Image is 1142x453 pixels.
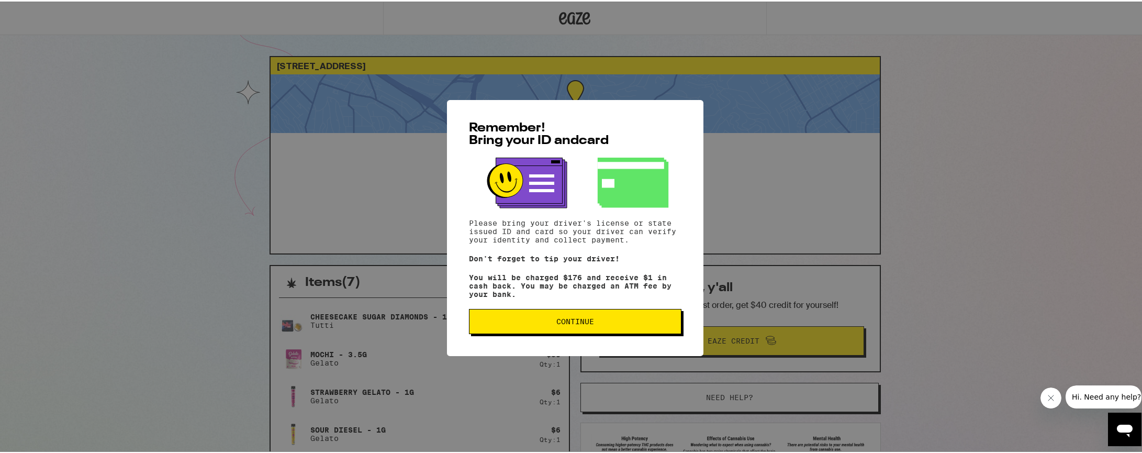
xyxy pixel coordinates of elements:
[469,307,681,333] button: Continue
[469,253,681,261] p: Don't forget to tip your driver!
[469,217,681,242] p: Please bring your driver's license or state issued ID and card so your driver can verify your ide...
[1108,411,1141,445] iframe: Button to launch messaging window
[469,272,681,297] p: You will be charged $176 and receive $1 in cash back. You may be charged an ATM fee by your bank.
[556,316,594,324] span: Continue
[469,120,609,146] span: Remember! Bring your ID and card
[1040,386,1061,407] iframe: Close message
[1066,384,1141,407] iframe: Message from company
